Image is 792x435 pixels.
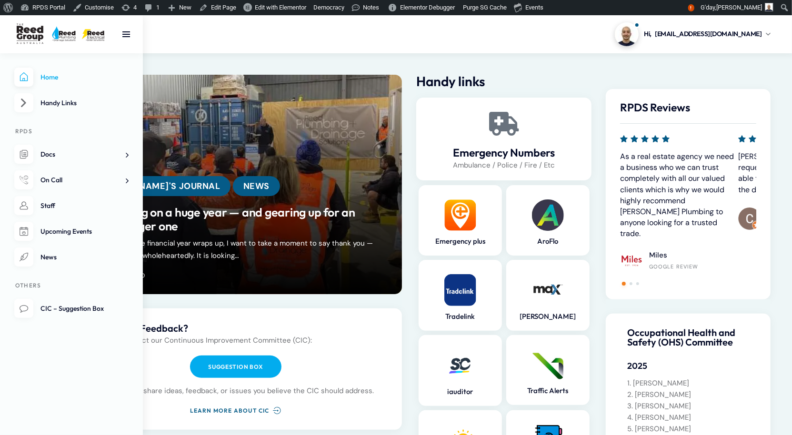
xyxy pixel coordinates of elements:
span: Home [40,73,58,81]
a: Staff [14,196,129,216]
p: Contact our Continuous Improvement Committee (CIC): [121,335,381,346]
div: Google Review [649,263,698,270]
a: Emergency Numbers [492,112,516,136]
h5: 2025 [627,360,749,372]
a: On Call [14,170,129,190]
a: Home [14,68,129,87]
span: Edit with Elementor [255,4,306,11]
span: [PERSON_NAME] [716,4,762,11]
a: Learn more about CIC [190,405,281,415]
img: RPDS Portal [14,23,110,45]
a: News [233,176,280,196]
p: As a real estate agency we need a business who we can trust completely with all our valued client... [620,151,738,239]
a: Traffic Alerts [511,386,585,395]
span: RPDS Reviews [620,100,690,114]
span: Got Feedback? [121,322,188,334]
p: 1. [PERSON_NAME] 2. [PERSON_NAME] 3. [PERSON_NAME] 4. [PERSON_NAME] 5. [PERSON_NAME] [627,377,749,435]
a: Tradelink [423,312,497,321]
a: News [14,247,129,267]
span: Hi, [644,29,652,39]
a: Upcoming Events [14,222,129,241]
span: CIC – Suggestion Box [40,304,104,313]
a: iauditor [423,387,497,396]
span: Go to slide 3 [636,282,639,285]
a: AroFlo [511,237,585,246]
p: Ambulance / Police / Fire / Etc [426,159,582,171]
a: Docs [14,145,129,164]
span: On Call [40,176,62,184]
a: Handy Links [14,93,129,113]
img: Miles [620,249,643,272]
a: Profile picture of Cristian CHi,[EMAIL_ADDRESS][DOMAIN_NAME] [615,22,771,46]
span: ! [688,4,694,11]
span: Handy Links [40,99,77,107]
span: [EMAIL_ADDRESS][DOMAIN_NAME] [655,29,762,39]
a: [PERSON_NAME] [511,312,585,321]
a: CIC – Suggestion Box [14,299,129,318]
span: Staff [40,201,55,210]
h4: Miles [649,251,698,260]
span: 0 [141,272,145,279]
span: Go to slide 2 [630,282,632,285]
a: Suggestion box [190,356,281,378]
h4: Occupational Health and Safety (OHS) Committee [627,328,749,347]
span: Docs [40,150,55,158]
span: Learn more about CIC [190,407,270,414]
img: Chao Ping Huang [738,208,761,230]
a: Emergency plus [423,237,497,246]
span: News [40,253,57,261]
span: Go to slide 1 [622,282,626,286]
a: Reflecting on a huge year — and gearing up for an even bigger one [94,206,377,233]
span: Suggestion box [208,363,263,370]
a: Emergency Numbers [426,146,582,159]
img: Profile picture of Cristian C [615,22,639,46]
p: Here you can share ideas, feedback, or issues you believe the CIC should address. [90,385,381,396]
span: Upcoming Events [40,227,92,236]
h2: Handy links [416,75,591,88]
a: [PERSON_NAME]'s Journal [83,176,231,196]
